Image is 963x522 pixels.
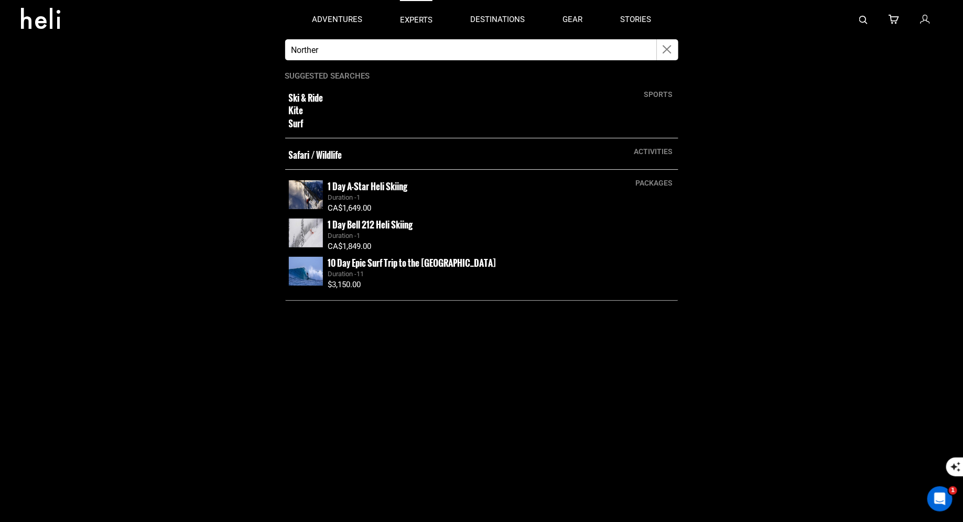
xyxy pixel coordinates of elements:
small: Kite [289,104,598,117]
span: CA$1,849.00 [328,242,372,251]
small: Ski & Ride [289,92,598,104]
span: CA$1,649.00 [328,203,372,213]
p: adventures [312,14,362,25]
span: $3,150.00 [328,280,361,289]
div: packages [631,178,678,188]
span: 1 [357,193,361,201]
span: 1 [357,232,361,240]
small: 1 Day A-Star Heli Skiing [328,180,408,193]
div: Duration - [328,193,675,203]
div: Duration - [328,269,675,279]
small: 1 Day Bell 212 Heli Skiing [328,218,413,231]
img: search-bar-icon.svg [859,16,868,24]
div: sports [639,89,678,100]
img: images [289,180,323,209]
small: Safari / Wildlife [289,149,598,161]
p: experts [400,15,432,26]
p: Suggested Searches [285,71,678,82]
div: activities [629,146,678,157]
div: Duration - [328,231,675,241]
small: 10 Day Epic Surf Trip to the [GEOGRAPHIC_DATA] [328,256,496,269]
img: images [289,257,323,286]
input: Search by Sport, Trip or Operator [285,39,657,60]
img: images [289,219,323,247]
span: 11 [357,270,364,278]
small: Surf [289,117,598,130]
iframe: Intercom live chat [927,486,953,512]
p: destinations [470,14,525,25]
